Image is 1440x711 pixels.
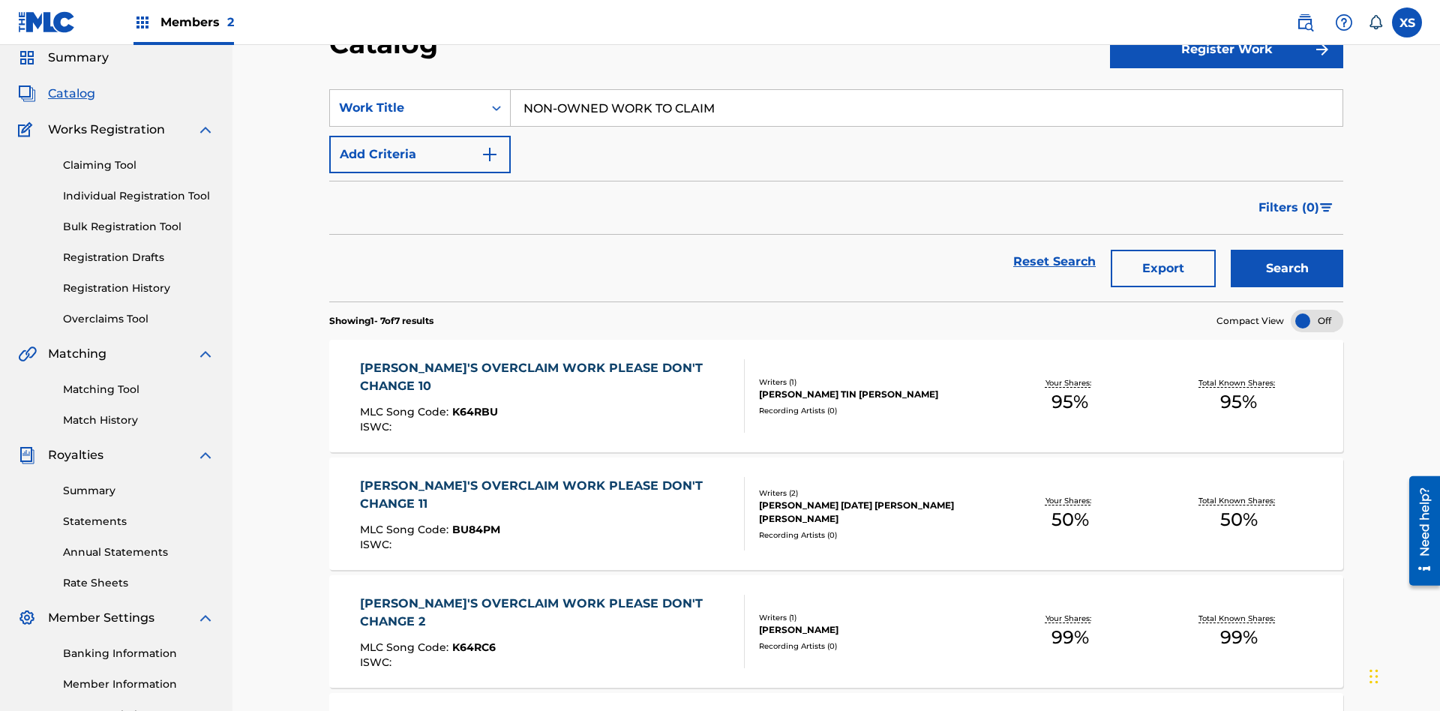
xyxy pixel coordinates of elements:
div: Recording Artists ( 0 ) [759,640,985,652]
div: [PERSON_NAME] TIN [PERSON_NAME] [759,388,985,401]
div: [PERSON_NAME]'S OVERCLAIM WORK PLEASE DON'T CHANGE 10 [360,359,733,395]
button: Add Criteria [329,136,511,173]
a: SummarySummary [18,49,109,67]
span: ISWC : [360,538,395,551]
a: Rate Sheets [63,575,214,591]
span: Royalties [48,446,103,464]
img: search [1296,13,1314,31]
div: [PERSON_NAME]'S OVERCLAIM WORK PLEASE DON'T CHANGE 2 [360,595,733,631]
a: Individual Registration Tool [63,188,214,204]
div: Drag [1369,654,1378,699]
span: 50 % [1220,506,1258,533]
p: Your Shares: [1045,613,1095,624]
form: Search Form [329,89,1343,301]
img: MLC Logo [18,11,76,33]
p: Total Known Shares: [1198,377,1279,388]
span: MLC Song Code : [360,640,452,654]
div: [PERSON_NAME] [759,623,985,637]
img: help [1335,13,1353,31]
p: Your Shares: [1045,495,1095,506]
p: Your Shares: [1045,377,1095,388]
a: Annual Statements [63,544,214,560]
div: Recording Artists ( 0 ) [759,529,985,541]
a: Member Information [63,676,214,692]
span: 95 % [1051,388,1088,415]
button: Search [1231,250,1343,287]
a: Reset Search [1006,245,1103,278]
iframe: Chat Widget [1365,639,1440,711]
div: Work Title [339,99,474,117]
img: Catalog [18,85,36,103]
img: Works Registration [18,121,37,139]
button: Register Work [1110,31,1343,68]
a: [PERSON_NAME]'S OVERCLAIM WORK PLEASE DON'T CHANGE 10MLC Song Code:K64RBUISWC:Writers (1)[PERSON_... [329,340,1343,452]
div: [PERSON_NAME]'S OVERCLAIM WORK PLEASE DON'T CHANGE 11 [360,477,733,513]
div: User Menu [1392,7,1422,37]
a: Bulk Registration Tool [63,219,214,235]
iframe: Resource Center [1398,470,1440,593]
a: Matching Tool [63,382,214,397]
img: f7272a7cc735f4ea7f67.svg [1313,40,1331,58]
span: Catalog [48,85,95,103]
span: 99 % [1051,624,1089,651]
p: Total Known Shares: [1198,613,1279,624]
span: Members [160,13,234,31]
p: Total Known Shares: [1198,495,1279,506]
a: [PERSON_NAME]'S OVERCLAIM WORK PLEASE DON'T CHANGE 11MLC Song Code:BU84PMISWC:Writers (2)[PERSON_... [329,457,1343,570]
span: MLC Song Code : [360,405,452,418]
a: Banking Information [63,646,214,661]
a: Registration Drafts [63,250,214,265]
img: expand [196,609,214,627]
span: Filters ( 0 ) [1258,199,1319,217]
div: Notifications [1368,15,1383,30]
p: Showing 1 - 7 of 7 results [329,314,433,328]
a: Registration History [63,280,214,296]
a: Summary [63,483,214,499]
div: Help [1329,7,1359,37]
a: CatalogCatalog [18,85,95,103]
span: ISWC : [360,420,395,433]
img: filter [1320,203,1333,212]
a: Statements [63,514,214,529]
span: Summary [48,49,109,67]
a: Public Search [1290,7,1320,37]
a: [PERSON_NAME]'S OVERCLAIM WORK PLEASE DON'T CHANGE 2MLC Song Code:K64RC6ISWC:Writers (1)[PERSON_N... [329,575,1343,688]
span: K64RC6 [452,640,496,654]
a: Match History [63,412,214,428]
span: 99 % [1220,624,1258,651]
img: expand [196,121,214,139]
span: BU84PM [452,523,500,536]
span: K64RBU [452,405,498,418]
div: Recording Artists ( 0 ) [759,405,985,416]
img: 9d2ae6d4665cec9f34b9.svg [481,145,499,163]
button: Filters (0) [1249,189,1343,226]
span: Matching [48,345,106,363]
img: Royalties [18,446,36,464]
img: Summary [18,49,36,67]
div: Writers ( 1 ) [759,376,985,388]
span: 95 % [1220,388,1257,415]
img: expand [196,345,214,363]
a: Overclaims Tool [63,311,214,327]
img: Matching [18,345,37,363]
img: Top Rightsholders [133,13,151,31]
span: 50 % [1051,506,1089,533]
a: Claiming Tool [63,157,214,173]
div: [PERSON_NAME] [DATE] [PERSON_NAME] [PERSON_NAME] [759,499,985,526]
span: 2 [227,15,234,29]
img: Member Settings [18,609,36,627]
div: Writers ( 1 ) [759,612,985,623]
button: Export [1111,250,1216,287]
img: expand [196,446,214,464]
span: ISWC : [360,655,395,669]
span: Works Registration [48,121,165,139]
span: MLC Song Code : [360,523,452,536]
div: Writers ( 2 ) [759,487,985,499]
span: Member Settings [48,609,154,627]
span: Compact View [1216,314,1284,328]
